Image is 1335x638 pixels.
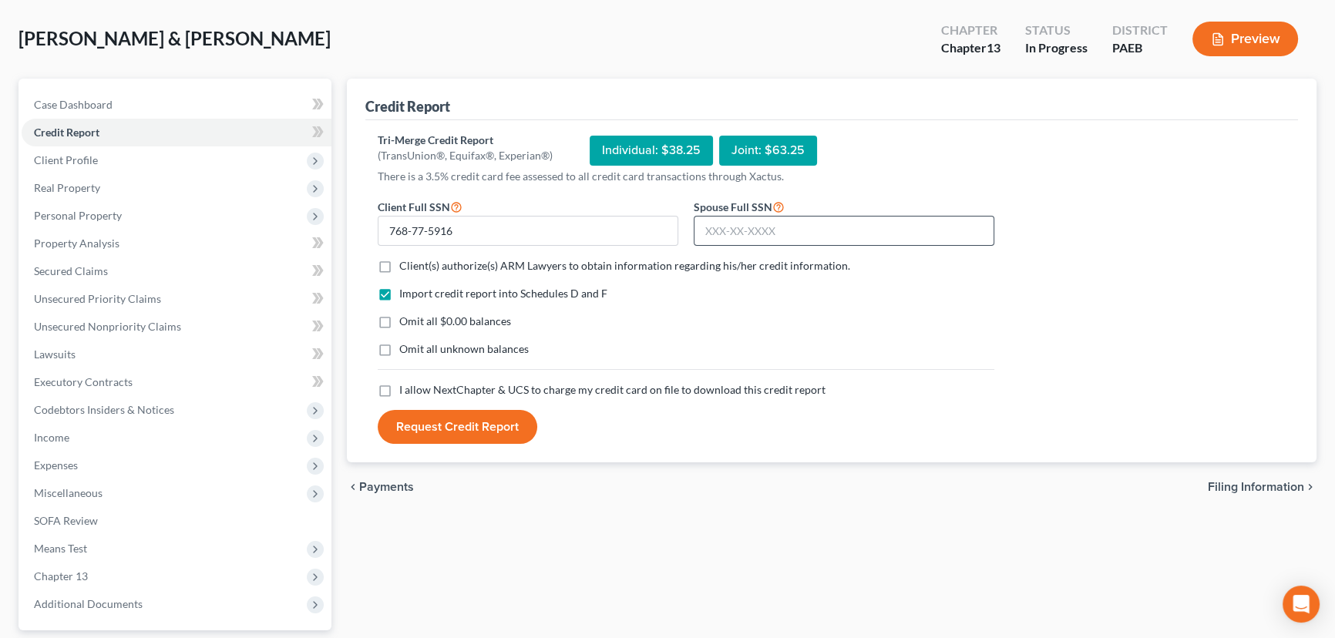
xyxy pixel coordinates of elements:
div: Chapter [941,22,1000,39]
span: Client Full SSN [378,200,450,213]
div: Tri-Merge Credit Report [378,133,553,148]
div: Joint: $63.25 [719,136,817,166]
span: Real Property [34,181,100,194]
a: Case Dashboard [22,91,331,119]
span: Codebtors Insiders & Notices [34,403,174,416]
a: Secured Claims [22,257,331,285]
span: SOFA Review [34,514,98,527]
a: SOFA Review [22,507,331,535]
div: Status [1025,22,1088,39]
span: Means Test [34,542,87,555]
a: Credit Report [22,119,331,146]
div: PAEB [1112,39,1168,57]
a: Executory Contracts [22,368,331,396]
a: Unsecured Priority Claims [22,285,331,313]
span: Property Analysis [34,237,119,250]
span: Personal Property [34,209,122,222]
span: Additional Documents [34,597,143,610]
button: Filing Information chevron_right [1208,481,1317,493]
span: Secured Claims [34,264,108,277]
span: Omit all $0.00 balances [399,314,511,327]
span: Omit all unknown balances [399,342,529,355]
span: Chapter 13 [34,569,88,583]
div: Individual: $38.25 [590,136,713,166]
span: Lawsuits [34,348,76,361]
a: Unsecured Nonpriority Claims [22,313,331,341]
span: [PERSON_NAME] & [PERSON_NAME] [18,27,331,49]
input: XXX-XX-XXXX [378,216,678,247]
span: Client Profile [34,153,98,166]
div: Credit Report [365,97,450,116]
a: Property Analysis [22,230,331,257]
button: Request Credit Report [378,410,537,444]
span: Miscellaneous [34,486,103,499]
div: In Progress [1025,39,1088,57]
span: Spouse Full SSN [694,200,772,213]
span: I allow NextChapter & UCS to charge my credit card on file to download this credit report [399,383,826,396]
p: There is a 3.5% credit card fee assessed to all credit card transactions through Xactus. [378,169,994,184]
span: 13 [987,40,1000,55]
span: Executory Contracts [34,375,133,388]
span: Filing Information [1208,481,1304,493]
button: chevron_left Payments [347,481,414,493]
a: Lawsuits [22,341,331,368]
div: Chapter [941,39,1000,57]
span: Expenses [34,458,78,472]
span: Income [34,431,69,444]
span: Import credit report into Schedules D and F [399,287,607,300]
span: Unsecured Priority Claims [34,292,161,305]
i: chevron_left [347,481,359,493]
span: Client(s) authorize(s) ARM Lawyers to obtain information regarding his/her credit information. [399,259,850,272]
span: Unsecured Nonpriority Claims [34,320,181,333]
button: Preview [1192,22,1298,56]
div: Open Intercom Messenger [1283,586,1320,623]
div: District [1112,22,1168,39]
span: Credit Report [34,126,99,139]
span: Payments [359,481,414,493]
input: XXX-XX-XXXX [694,216,994,247]
div: (TransUnion®, Equifax®, Experian®) [378,148,553,163]
i: chevron_right [1304,481,1317,493]
span: Case Dashboard [34,98,113,111]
